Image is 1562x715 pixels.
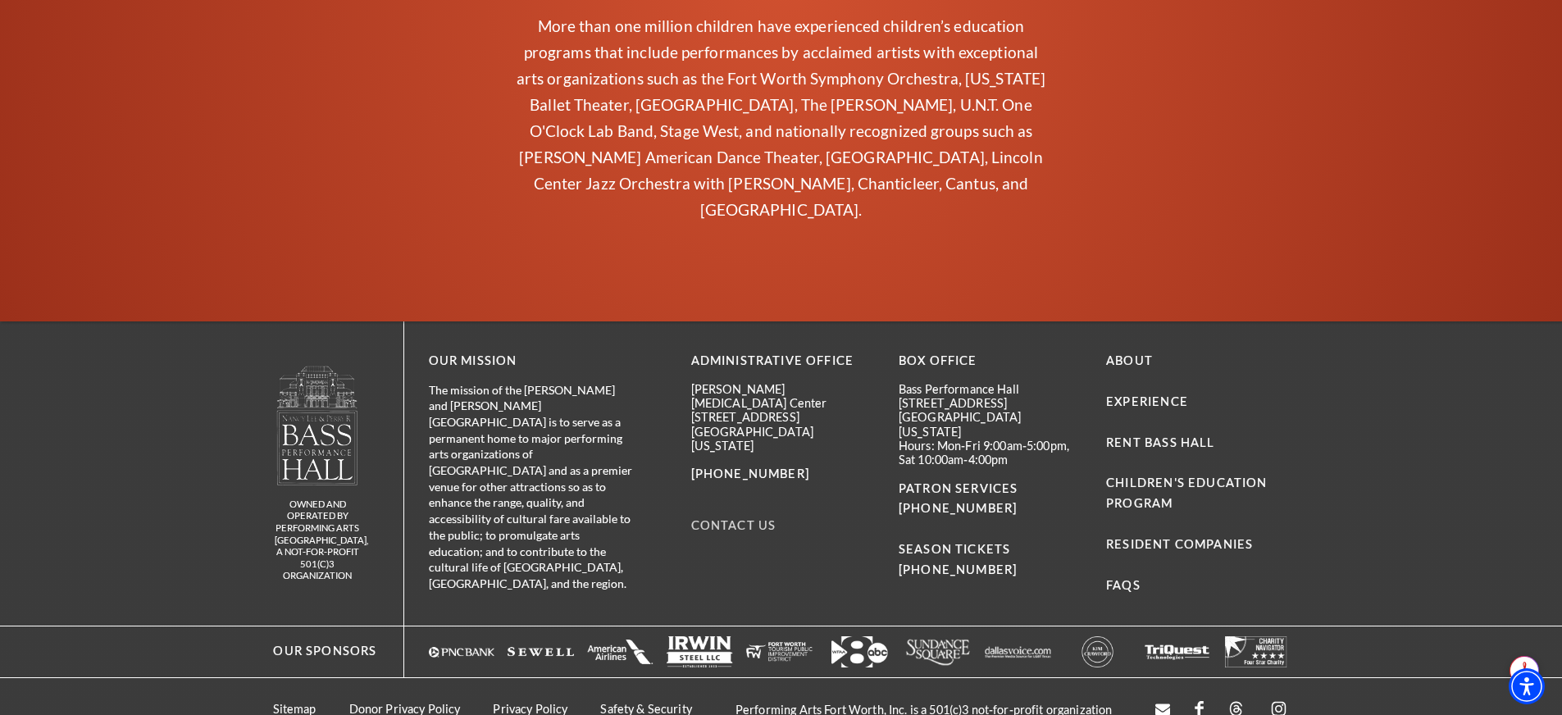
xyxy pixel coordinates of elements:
[1106,537,1253,551] a: Resident Companies
[905,636,972,667] img: Logo of Sundance Square, featuring stylized text in white.
[985,636,1051,667] img: The image features a simple white background with text that appears to be a logo or brand name.
[275,499,361,582] p: owned and operated by Performing Arts [GEOGRAPHIC_DATA], A NOT-FOR-PROFIT 501(C)3 ORGANIZATION
[899,382,1082,396] p: Bass Performance Hall
[899,519,1082,581] p: SEASON TICKETS [PHONE_NUMBER]
[826,636,892,667] img: Logo featuring the number "8" with an arrow and "abc" in a modern design.
[1106,476,1267,510] a: Children's Education Program
[587,636,653,667] a: The image is completely blank or white. - open in a new tab
[826,636,892,667] a: Logo featuring the number "8" with an arrow and "abc" in a modern design. - open in a new tab
[691,464,874,485] p: [PHONE_NUMBER]
[667,636,733,667] img: Logo of Irwin Steel LLC, featuring the company name in bold letters with a simple design.
[508,636,574,667] img: The image is completely blank or white.
[1064,636,1131,667] a: A circular logo with the text "KIM CLASSIFIED" in the center, featuring a bold, modern design. - ...
[899,351,1082,371] p: BOX OFFICE
[429,382,634,592] p: The mission of the [PERSON_NAME] and [PERSON_NAME][GEOGRAPHIC_DATA] is to serve as a permanent ho...
[905,636,972,667] a: Logo of Sundance Square, featuring stylized text in white. - open in a new tab
[985,636,1051,667] a: The image features a simple white background with text that appears to be a logo or brand name. -...
[429,636,495,667] a: Logo of PNC Bank in white text with a triangular symbol. - open in a new tab - target website may...
[1144,636,1210,667] img: The image is completely blank or white.
[257,641,376,662] p: Our Sponsors
[1106,435,1214,449] a: Rent Bass Hall
[1064,636,1131,667] img: A circular logo with the text "KIM CLASSIFIED" in the center, featuring a bold, modern design.
[1223,636,1290,667] a: The image is completely blank or white. - open in a new tab
[508,636,574,667] a: The image is completely blank or white. - open in a new tab
[1106,353,1153,367] a: About
[899,479,1082,520] p: PATRON SERVICES [PHONE_NUMBER]
[691,382,874,411] p: [PERSON_NAME][MEDICAL_DATA] Center
[1106,394,1188,408] a: Experience
[1106,578,1141,592] a: FAQs
[587,636,653,667] img: The image is completely blank or white.
[691,518,776,532] a: Contact Us
[1144,636,1210,667] a: The image is completely blank or white. - open in a new tab
[667,636,733,667] a: Logo of Irwin Steel LLC, featuring the company name in bold letters with a simple design. - open ...
[1509,668,1545,704] div: Accessibility Menu
[691,410,874,424] p: [STREET_ADDRESS]
[429,351,634,371] p: OUR MISSION
[429,636,495,667] img: Logo of PNC Bank in white text with a triangular symbol.
[691,351,874,371] p: Administrative Office
[899,410,1082,439] p: [GEOGRAPHIC_DATA][US_STATE]
[746,636,813,667] img: The image is completely blank or white.
[899,439,1082,467] p: Hours: Mon-Fri 9:00am-5:00pm, Sat 10:00am-4:00pm
[1223,636,1290,667] img: The image is completely blank or white.
[276,365,359,485] img: owned and operated by Performing Arts Fort Worth, A NOT-FOR-PROFIT 501(C)3 ORGANIZATION
[691,425,874,453] p: [GEOGRAPHIC_DATA][US_STATE]
[899,396,1082,410] p: [STREET_ADDRESS]
[515,13,1048,223] p: More than one million children have experienced children’s education programs that include perfor...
